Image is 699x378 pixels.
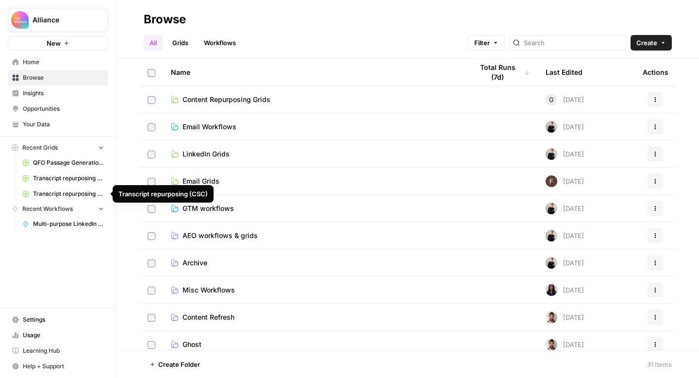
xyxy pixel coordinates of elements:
a: Home [8,54,108,70]
span: Recent Grids [22,143,58,152]
div: [DATE] [546,148,584,160]
a: Settings [8,312,108,327]
span: Create [636,38,657,48]
span: Email Workflows [183,122,236,132]
button: Filter [468,35,505,51]
span: Email Grids [183,176,219,186]
span: Help + Support [23,362,104,371]
span: LinkedIn Grids [183,149,230,159]
img: 9ucy7zvi246h5jy943jx4fqk49j8 [546,339,557,350]
span: QFO Passage Generation (CSC) [33,158,104,167]
span: Home [23,58,104,67]
div: [DATE] [546,311,584,323]
div: Actions [643,59,668,86]
span: Browse [23,73,104,82]
img: rzyuksnmva7rad5cmpd7k6b2ndco [546,148,557,160]
button: New [8,36,108,51]
span: Your Data [23,120,104,129]
img: Alliance Logo [11,11,29,29]
button: Recent Workflows [8,202,108,216]
div: Last Edited [546,59,582,86]
a: Usage [8,327,108,343]
div: [DATE] [546,121,584,133]
a: Your Data [8,117,108,132]
a: LinkedIn Grids [171,149,457,159]
button: Help + Support [8,359,108,374]
div: [DATE] [546,257,584,269]
span: Multi-purpose LinkedIn Workflow [33,220,104,228]
span: Misc Workflows [183,285,235,295]
span: Settings [23,315,104,324]
a: Transcript repurposing (CSC) [18,186,108,202]
a: Email Grids [171,176,457,186]
a: GTM workflows [171,204,457,213]
span: Opportunities [23,104,104,113]
div: Total Runs (7d) [473,59,530,86]
div: 31 Items [647,360,672,369]
button: Recent Grids [8,140,108,155]
span: Alliance [33,15,91,25]
button: Workspace: Alliance [8,8,108,32]
img: rzyuksnmva7rad5cmpd7k6b2ndco [546,230,557,241]
a: Learning Hub [8,343,108,359]
span: Content Refresh [183,312,234,322]
a: Archive [171,258,457,268]
span: New [47,38,61,48]
img: rzyuksnmva7rad5cmpd7k6b2ndco [546,257,557,269]
img: 9ucy7zvi246h5jy943jx4fqk49j8 [546,311,557,323]
div: [DATE] [546,339,584,350]
span: Recent Workflows [22,205,73,213]
a: Misc Workflows [171,285,457,295]
a: Workflows [198,35,242,51]
a: Content Refresh [171,312,457,322]
img: ehk4tiupxxmovik5q93f2vi35fzq [546,175,557,187]
span: Filter [474,38,490,48]
span: Insights [23,89,104,98]
a: Browse [8,70,108,86]
div: Browse [144,12,186,27]
a: Email Workflows [171,122,457,132]
a: Grids [166,35,194,51]
span: Content Repurposing Grids [183,95,270,104]
button: Create [631,35,672,51]
div: [DATE] [546,230,584,241]
span: Create Folder [158,360,200,369]
span: Learning Hub [23,346,104,355]
span: Usage [23,331,104,340]
img: rox323kbkgutb4wcij4krxobkpon [546,284,557,296]
a: AEO workflows & grids [171,231,457,241]
img: rzyuksnmva7rad5cmpd7k6b2ndco [546,203,557,214]
a: All [144,35,163,51]
a: Insights [8,86,108,101]
div: Name [171,59,457,86]
span: Transcript repurposing (CSC) [33,189,104,198]
a: Opportunities [8,101,108,117]
div: [DATE] [546,203,584,214]
a: Content Repurposing Grids [171,95,457,104]
a: QFO Passage Generation (CSC) [18,155,108,171]
div: [DATE] [546,175,584,187]
button: Create Folder [144,357,206,372]
a: Multi-purpose LinkedIn Workflow [18,216,108,232]
span: Transcript repurposing (PMA) [33,174,104,183]
span: Ghost [183,340,201,349]
span: Archive [183,258,207,268]
a: Ghost [171,340,457,349]
a: Transcript repurposing (PMA) [18,171,108,186]
img: rzyuksnmva7rad5cmpd7k6b2ndco [546,121,557,133]
span: G [549,95,554,104]
div: Transcript repurposing (CSC) [118,189,208,199]
span: AEO workflows & grids [183,231,258,241]
div: [DATE] [546,284,584,296]
div: [DATE] [546,94,584,105]
input: Search [524,38,622,48]
span: GTM workflows [183,204,234,213]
